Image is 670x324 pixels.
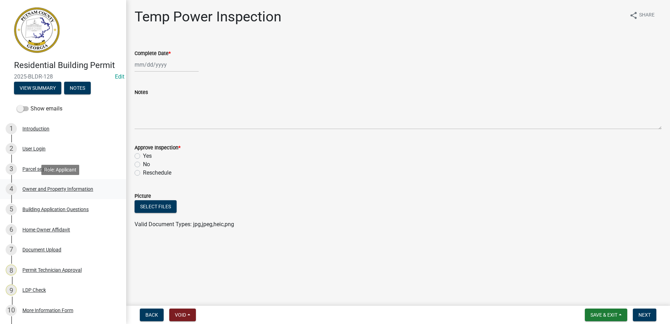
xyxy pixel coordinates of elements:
[115,73,124,80] a: Edit
[14,82,61,94] button: View Summary
[6,204,17,215] div: 5
[143,169,171,177] label: Reschedule
[14,86,61,91] wm-modal-confirm: Summary
[639,11,655,20] span: Share
[6,264,17,276] div: 8
[135,221,234,228] span: Valid Document Types: jpg,jpeg,heic,png
[22,247,61,252] div: Document Upload
[135,51,171,56] label: Complete Date
[143,160,150,169] label: No
[633,309,656,321] button: Next
[169,309,196,321] button: Void
[6,224,17,235] div: 6
[585,309,627,321] button: Save & Exit
[638,312,651,318] span: Next
[17,104,62,113] label: Show emails
[22,227,70,232] div: Home Owner Affidavit
[135,58,199,72] input: mm/dd/yyyy
[22,126,49,131] div: Introduction
[115,73,124,80] wm-modal-confirm: Edit Application Number
[22,187,93,191] div: Owner and Property Information
[6,284,17,296] div: 9
[22,268,82,272] div: Permit Technician Approval
[22,288,46,292] div: LDP Check
[6,163,17,175] div: 3
[6,183,17,195] div: 4
[22,146,46,151] div: User Login
[6,244,17,255] div: 7
[6,123,17,134] div: 1
[6,305,17,316] div: 10
[41,165,79,175] div: Role: Applicant
[64,86,91,91] wm-modal-confirm: Notes
[145,312,158,318] span: Back
[6,143,17,154] div: 2
[135,146,180,150] label: Approve Inspection
[14,73,112,80] span: 2025-BLDR-128
[22,308,73,313] div: More Information Form
[140,309,164,321] button: Back
[590,312,617,318] span: Save & Exit
[175,312,186,318] span: Void
[135,194,151,199] label: Picture
[135,200,177,213] button: Select files
[143,152,152,160] label: Yes
[22,207,89,212] div: Building Application Questions
[14,60,121,70] h4: Residential Building Permit
[624,8,660,22] button: shareShare
[135,8,281,25] h1: Temp Power Inspection
[629,11,638,20] i: share
[22,167,52,171] div: Parcel search
[135,90,148,95] label: Notes
[14,7,60,53] img: Putnam County, Georgia
[64,82,91,94] button: Notes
